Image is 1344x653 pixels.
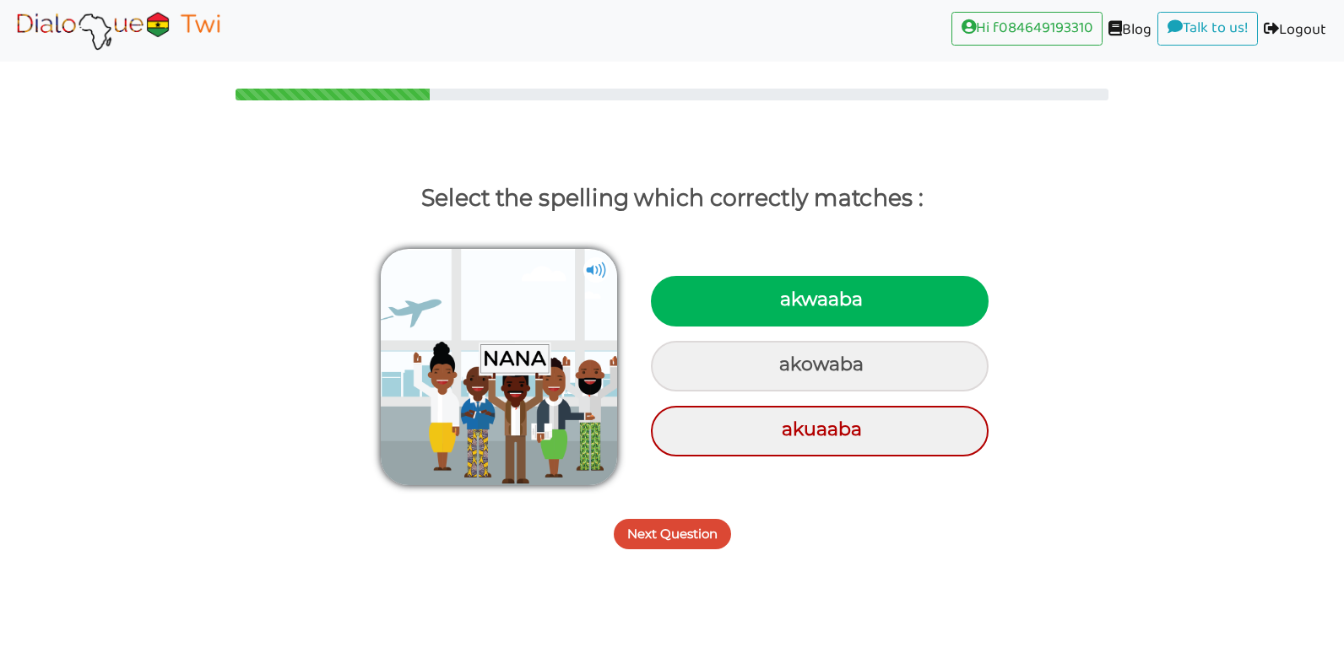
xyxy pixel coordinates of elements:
[614,519,731,549] button: Next Question
[651,341,989,391] div: akowaba
[381,249,617,485] img: akwaaba-named-common3.png
[1258,12,1332,50] a: Logout
[951,12,1103,46] a: Hi f084649193310
[1103,12,1157,50] a: Blog
[34,178,1310,219] p: Select the spelling which correctly matches :
[651,406,989,456] div: akuaaba
[12,9,225,51] img: Select Course Page
[651,276,989,326] div: akwaaba
[1157,12,1258,46] a: Talk to us!
[583,257,609,283] img: cuNL5YgAAAABJRU5ErkJggg==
